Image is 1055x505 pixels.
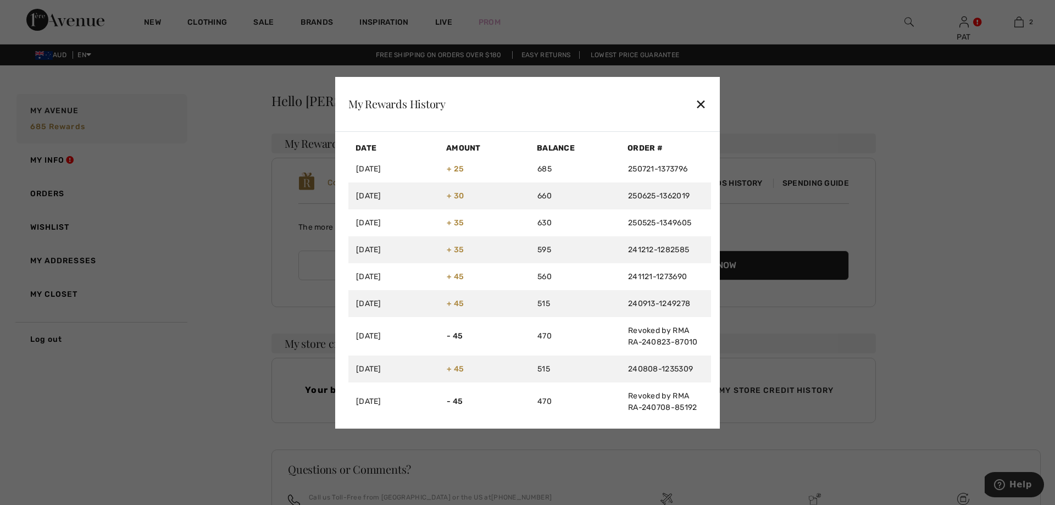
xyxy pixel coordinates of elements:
a: 241212-1282585 [628,245,689,254]
span: Help [25,8,47,18]
a: 250525-1349605 [628,218,691,227]
td: 630 [530,209,620,236]
td: Revoked by RMA RA-240823-87010 [620,317,711,356]
td: [DATE] [348,236,439,263]
th: Date [348,141,439,156]
a: 240913-1249278 [628,299,690,308]
td: [DATE] [348,156,439,182]
span: - 45 [447,331,463,341]
a: 241121-1273690 [628,272,687,281]
td: 685 [530,156,620,182]
td: [DATE] [348,382,439,421]
td: 595 [530,236,620,263]
td: 470 [530,317,620,356]
td: Revoked by RMA RA-240708-85192 [620,382,711,421]
span: - 45 [447,397,463,406]
td: [DATE] [348,356,439,382]
td: 660 [530,182,620,209]
span: + 45 [447,364,464,374]
td: [DATE] [348,182,439,209]
span: + 45 [447,299,464,308]
span: + 35 [447,245,464,254]
a: 250625-1362019 [628,191,690,201]
a: 250721-1373796 [628,164,687,174]
td: 560 [530,263,620,290]
td: 515 [530,290,620,317]
td: [DATE] [348,290,439,317]
div: My Rewards History [348,98,446,109]
td: [DATE] [348,263,439,290]
span: + 35 [447,218,464,227]
th: Amount [439,141,530,156]
th: Balance [530,141,620,156]
span: + 30 [447,191,464,201]
td: [DATE] [348,209,439,236]
td: 470 [530,382,620,421]
td: [DATE] [348,317,439,356]
th: Order # [620,141,711,156]
div: ✕ [695,92,707,115]
span: + 45 [447,272,464,281]
td: 515 [530,356,620,382]
a: 240808-1235309 [628,364,693,374]
span: + 25 [447,164,464,174]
